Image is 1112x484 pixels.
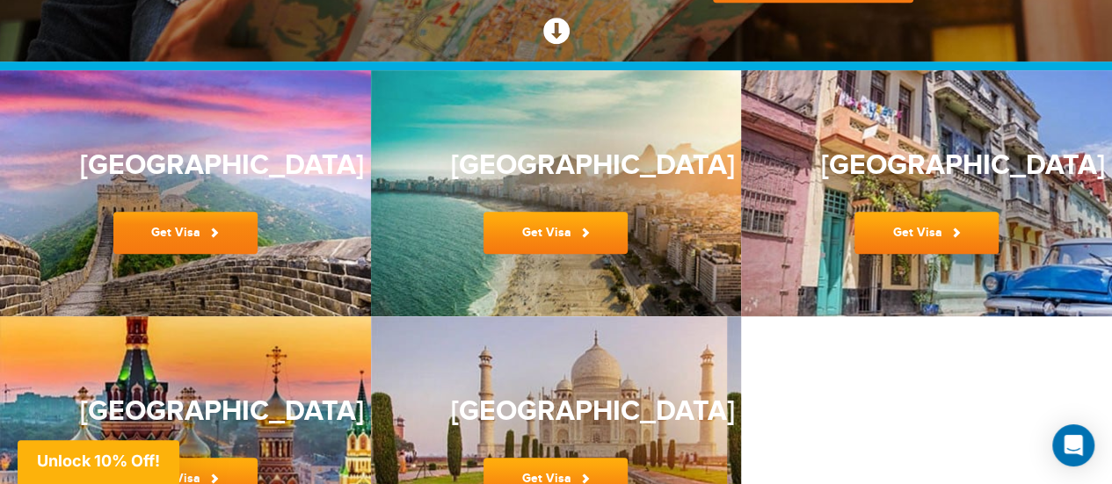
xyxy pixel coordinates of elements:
div: Open Intercom Messenger [1052,424,1094,466]
a: Get Visa [854,212,999,254]
h3: [GEOGRAPHIC_DATA] [80,150,291,181]
h3: [GEOGRAPHIC_DATA] [450,396,661,427]
h3: [GEOGRAPHIC_DATA] [80,396,291,427]
h3: [GEOGRAPHIC_DATA] [450,150,661,181]
a: Get Visa [113,212,258,254]
span: Unlock 10% Off! [37,451,160,470]
h3: [GEOGRAPHIC_DATA] [821,150,1032,181]
a: Get Visa [483,212,628,254]
div: Unlock 10% Off! [18,440,179,484]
